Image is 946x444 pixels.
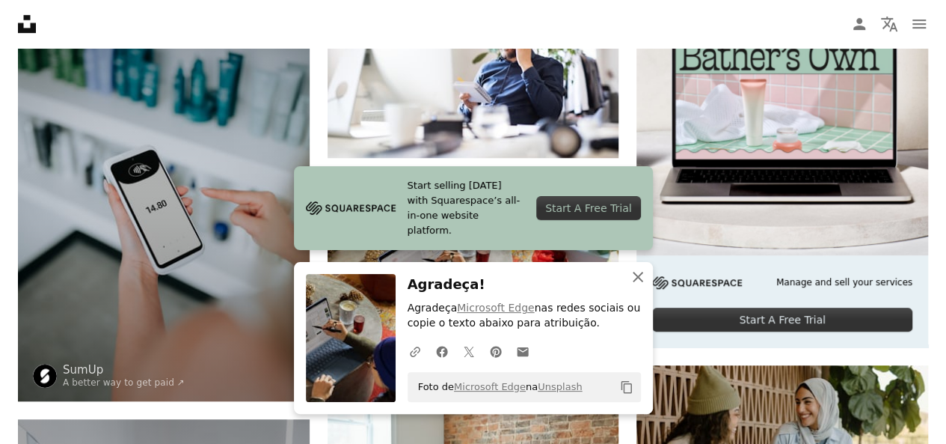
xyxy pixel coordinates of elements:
[652,276,742,289] img: file-1705255347840-230a6ab5bca9image
[538,381,582,392] a: Unsplash
[63,377,185,388] a: A better way to get paid ↗
[874,9,904,39] button: Idioma
[455,336,482,366] a: Compartilhar no Twitter
[328,54,619,67] a: Empresário em cadeira de rodas com smartphone na mesa do escritório, fazendo um telefonema.
[904,9,934,39] button: Menu
[844,9,874,39] a: Entrar / Cadastrar-se
[18,175,310,189] a: Uma pessoa está usando um leitor de cartão para pagar.
[408,274,641,296] h3: Agradeça!
[454,381,526,392] a: Microsoft Edge
[411,375,583,399] span: Foto de na
[776,276,912,289] span: Manage and sell your services
[63,362,185,377] a: SumUp
[509,336,536,366] a: Compartilhar por e-mail
[482,336,509,366] a: Compartilhar no Pinterest
[18,15,36,33] a: Início — Unsplash
[408,302,641,332] p: Agradeça nas redes sociais ou copie o texto abaixo para atribuição.
[614,374,639,400] button: Copiar para a área de transferência
[536,196,640,220] div: Start A Free Trial
[408,178,525,238] span: Start selling [DATE] with Squarespace’s all-in-one website platform.
[306,197,396,219] img: file-1705255347840-230a6ab5bca9image
[652,308,912,332] div: Start A Free Trial
[33,364,57,388] img: Ir para o perfil de SumUp
[294,166,653,250] a: Start selling [DATE] with Squarespace’s all-in-one website platform.Start A Free Trial
[429,336,455,366] a: Compartilhar no Facebook
[457,302,534,314] a: Microsoft Edge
